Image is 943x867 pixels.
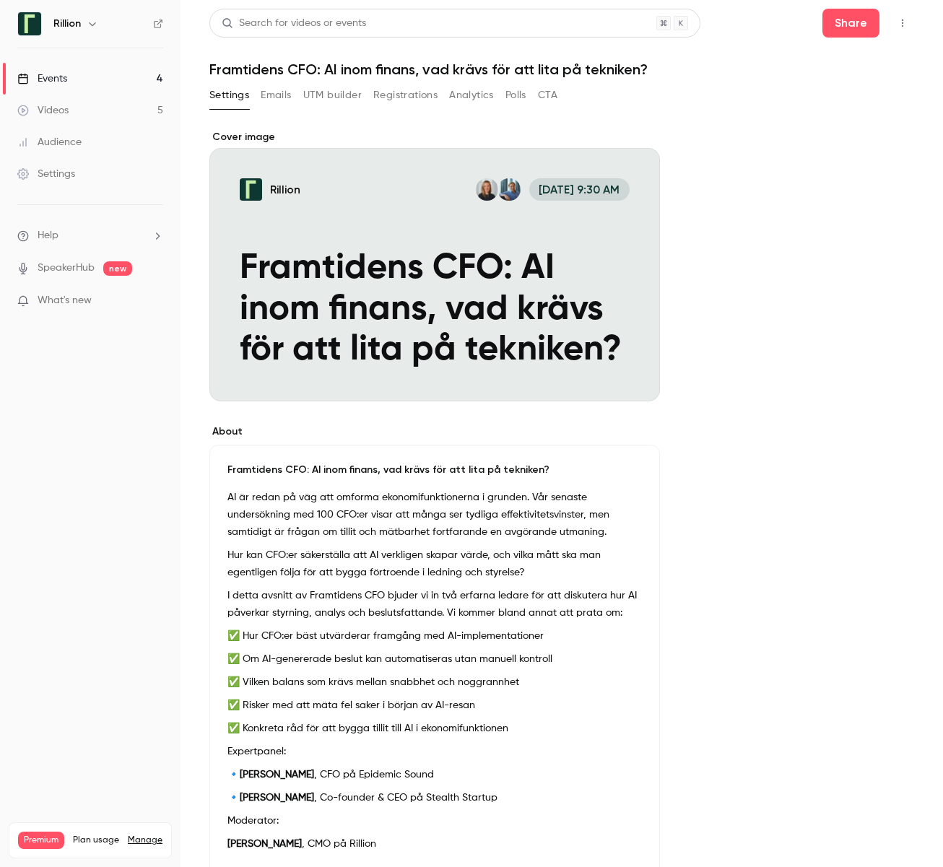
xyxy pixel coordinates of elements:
[240,770,314,780] strong: [PERSON_NAME]
[227,489,642,541] p: AI är redan på väg att omforma ekonomifunktionerna i grunden. Vår senaste undersökning med 100 CF...
[227,812,642,829] p: Moderator:
[209,84,249,107] button: Settings
[17,228,163,243] li: help-dropdown-opener
[822,9,879,38] button: Share
[227,766,642,783] p: 🔹 , CFO på Epidemic Sound
[227,463,642,477] p: Framtidens CFO: AI inom finans, vad krävs för att lita på tekniken?​
[227,835,642,853] p: , CMO på Rillion
[227,587,642,622] p: I detta avsnitt av Framtidens CFO bjuder vi in två erfarna ledare för att diskutera hur AI påverk...
[17,135,82,149] div: Audience
[209,424,660,439] label: About
[38,228,58,243] span: Help
[505,84,526,107] button: Polls
[227,674,642,691] p: ✅ Vilken balans som krävs mellan snabbhet och noggrannhet
[373,84,438,107] button: Registrations
[240,793,314,803] strong: [PERSON_NAME]
[227,627,642,645] p: ✅ Hur CFO:er bäst utvärderar framgång med AI-implementationer
[17,167,75,181] div: Settings
[227,839,302,849] strong: [PERSON_NAME]
[209,61,914,78] h1: Framtidens CFO: AI inom finans, vad krävs för att lita på tekniken?​
[227,697,642,714] p: ✅ Risker med att mäta fel saker i början av AI-resan
[128,835,162,846] a: Manage
[449,84,494,107] button: Analytics
[17,103,69,118] div: Videos
[17,71,67,86] div: Events
[209,130,660,144] label: Cover image
[222,16,366,31] div: Search for videos or events
[103,261,132,276] span: new
[227,789,642,806] p: 🔹 , Co-founder & CEO på Stealth Startup
[303,84,362,107] button: UTM builder
[18,832,64,849] span: Premium
[53,17,81,31] h6: Rillion
[227,650,642,668] p: ✅ Om AI-genererade beslut kan automatiseras utan manuell kontroll
[38,261,95,276] a: SpeakerHub
[227,743,642,760] p: Expertpanel:
[18,12,41,35] img: Rillion
[38,293,92,308] span: What's new
[227,546,642,581] p: Hur kan CFO:er säkerställa att AI verkligen skapar värde, och vilka mått ska man egentligen följa...
[73,835,119,846] span: Plan usage
[261,84,291,107] button: Emails
[538,84,557,107] button: CTA
[227,720,642,737] p: ✅ Konkreta råd för att bygga tillit till AI i ekonomifunktionen
[209,130,660,401] section: Cover image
